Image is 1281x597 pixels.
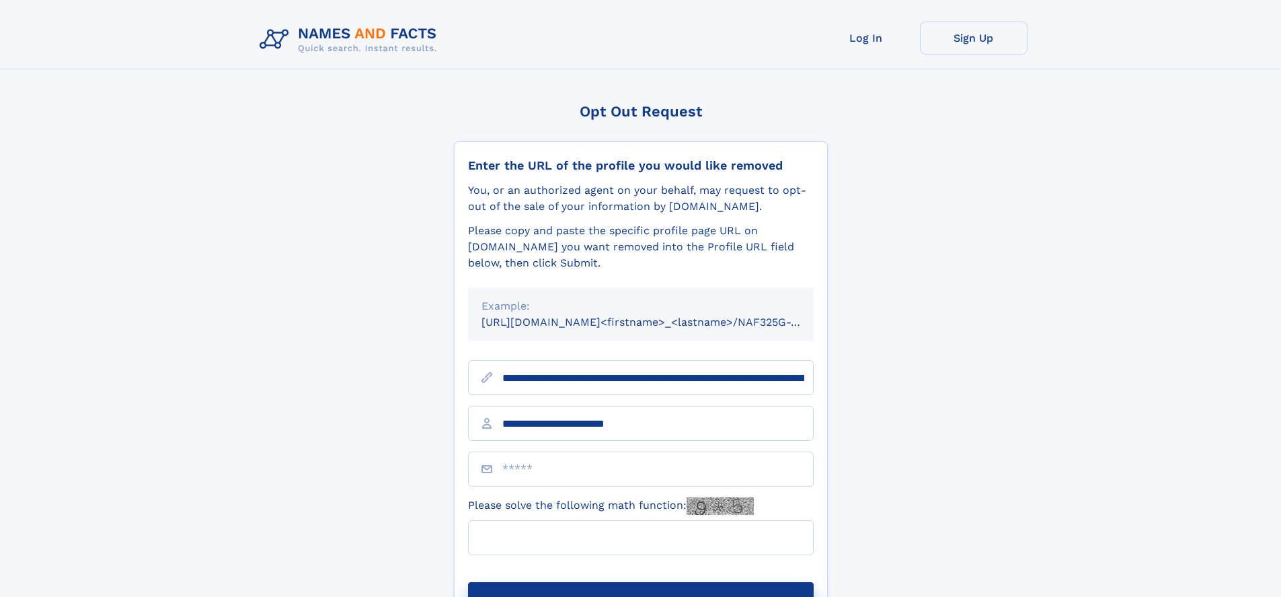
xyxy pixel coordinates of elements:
[468,497,754,515] label: Please solve the following math function:
[454,103,828,120] div: Opt Out Request
[254,22,448,58] img: Logo Names and Facts
[481,316,839,328] small: [URL][DOMAIN_NAME]<firstname>_<lastname>/NAF325G-xxxxxxxx
[481,298,800,314] div: Example:
[468,223,814,271] div: Please copy and paste the specific profile page URL on [DOMAIN_NAME] you want removed into the Pr...
[920,22,1027,55] a: Sign Up
[468,158,814,173] div: Enter the URL of the profile you would like removed
[812,22,920,55] a: Log In
[468,182,814,215] div: You, or an authorized agent on your behalf, may request to opt-out of the sale of your informatio...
